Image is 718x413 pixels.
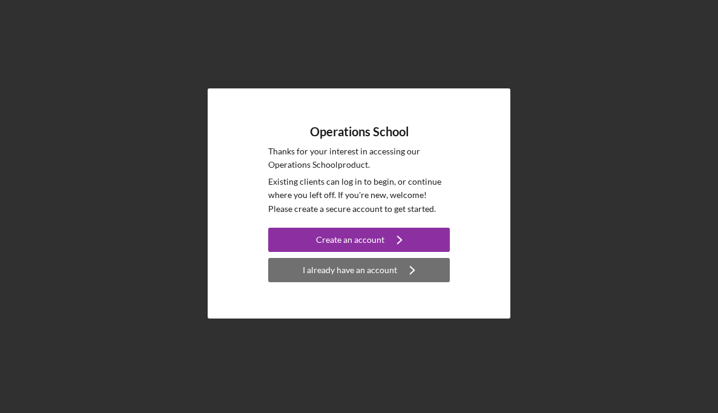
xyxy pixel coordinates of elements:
[268,258,450,282] button: I already have an account
[268,175,450,216] p: Existing clients can log in to begin, or continue where you left off. If you're new, welcome! Ple...
[316,228,384,252] div: Create an account
[268,145,450,172] p: Thanks for your interest in accessing our Operations School product.
[310,125,409,139] h4: Operations School
[268,228,450,255] a: Create an account
[268,228,450,252] button: Create an account
[303,258,397,282] div: I already have an account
